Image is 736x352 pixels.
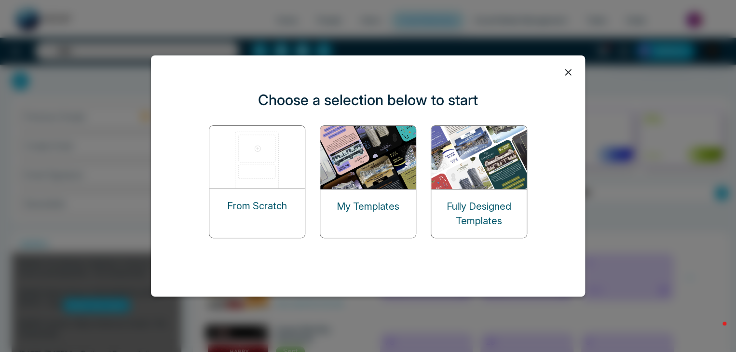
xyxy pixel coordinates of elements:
[320,126,417,189] img: my-templates.png
[337,199,399,214] p: My Templates
[209,126,306,189] img: start-from-scratch.png
[258,89,478,111] p: Choose a selection below to start
[431,199,527,228] p: Fully Designed Templates
[431,126,528,189] img: designed-templates.png
[227,199,287,213] p: From Scratch
[703,319,726,342] iframe: Intercom live chat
